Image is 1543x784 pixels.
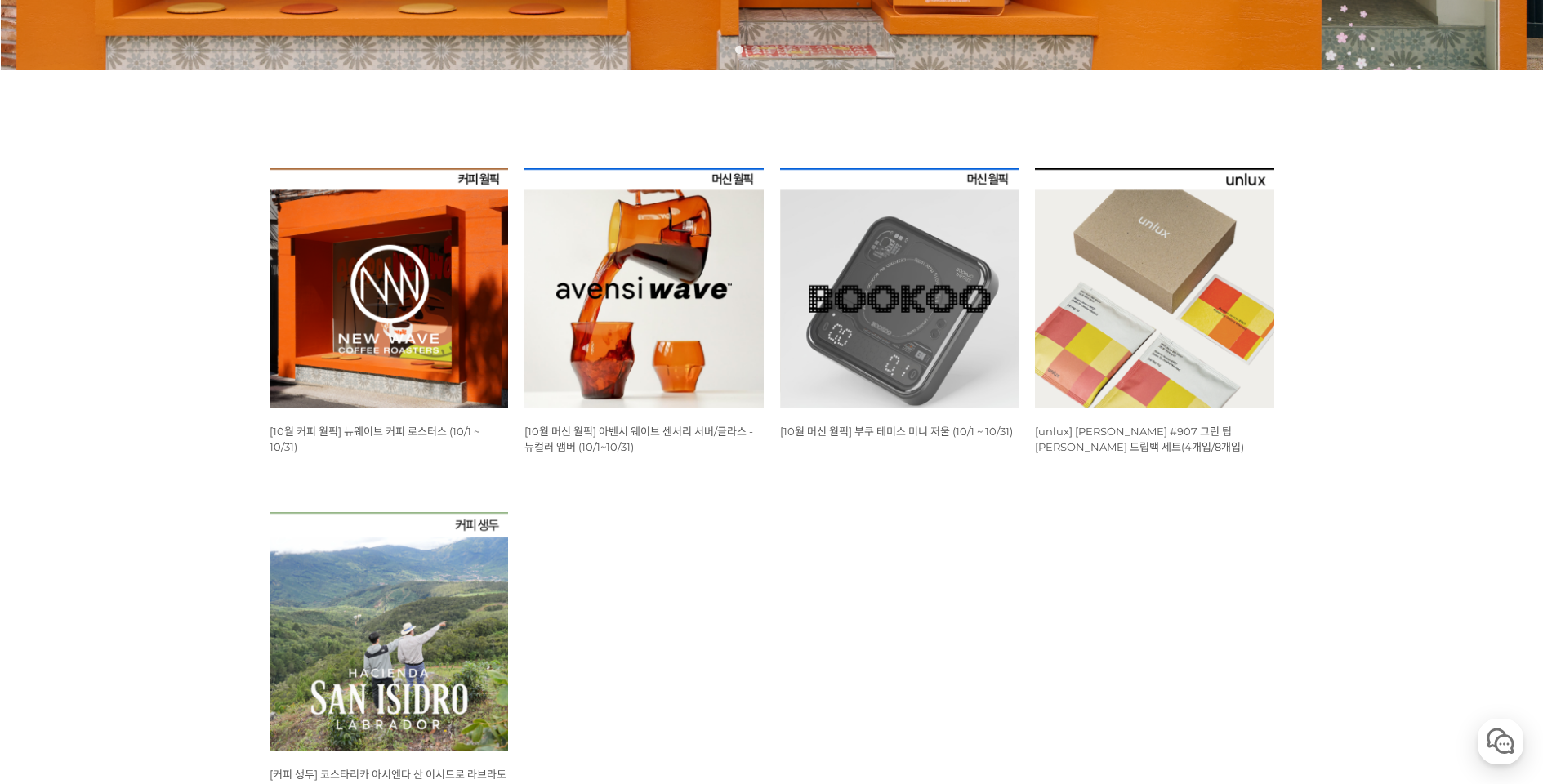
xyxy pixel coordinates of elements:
a: [10월 머신 월픽] 아벤시 웨이브 센서리 서버/글라스 - 뉴컬러 앰버 (10/1~10/31) [524,425,753,453]
span: 설정 [252,542,272,555]
a: 2 [751,46,760,54]
a: [unlux] [PERSON_NAME] #907 그린 팁 [PERSON_NAME] 드립백 세트(4개입/8개입) [1035,425,1244,453]
span: 대화 [149,543,169,556]
a: 홈 [5,518,108,559]
a: 대화 [108,518,211,559]
img: [10월 머신 월픽] 아벤시 웨이브 센서리 서버/글라스 - 뉴컬러 앰버 (10/1~10/31) [524,168,764,408]
a: 1 [735,46,743,54]
a: 설정 [211,518,314,559]
img: 코스타리카 아시엔다 산 이시드로 라브라도르 [270,512,509,751]
a: [10월 머신 월픽] 부쿠 테미스 미니 저울 (10/1 ~ 10/31) [780,425,1013,438]
span: 홈 [51,542,61,555]
a: 3 [768,46,776,54]
img: [10월 커피 월픽] 뉴웨이브 커피 로스터스 (10/1 ~ 10/31) [270,168,509,408]
a: 4 [784,46,792,54]
img: [unlux] 파나마 잰슨 #907 그린 팁 게이샤 워시드 드립백 세트(4개입/8개입) [1035,168,1274,408]
img: [10월 머신 월픽] 부쿠 테미스 미니 저울 (10/1 ~ 10/31) [780,168,1019,408]
a: 5 [800,46,809,54]
a: [10월 커피 월픽] 뉴웨이브 커피 로스터스 (10/1 ~ 10/31) [270,425,479,453]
